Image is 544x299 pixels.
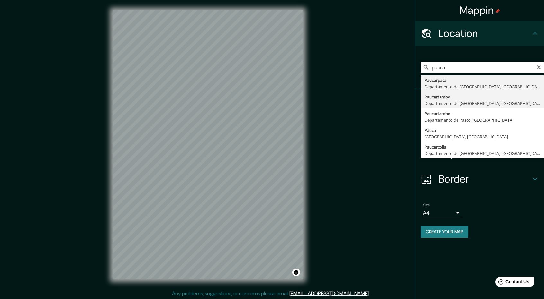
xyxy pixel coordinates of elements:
[415,115,544,141] div: Style
[415,166,544,192] div: Border
[439,27,531,40] h4: Location
[370,290,371,297] div: .
[424,144,540,150] div: Paucarcolla
[424,127,540,133] div: Păuca
[439,147,531,160] h4: Layout
[424,117,540,123] div: Departamento de Pasco, [GEOGRAPHIC_DATA]
[423,202,430,208] label: Size
[439,173,531,185] h4: Border
[424,94,540,100] div: Paucartambo
[487,274,537,292] iframe: Help widget launcher
[371,290,372,297] div: .
[113,10,303,279] canvas: Map
[292,269,300,276] button: Toggle attribution
[172,290,370,297] p: Any problems, suggestions, or concerns please email .
[424,150,540,157] div: Departamento de [GEOGRAPHIC_DATA], [GEOGRAPHIC_DATA]
[289,290,369,297] a: [EMAIL_ADDRESS][DOMAIN_NAME]
[423,208,462,218] div: A4
[424,110,540,117] div: Paucartambo
[495,9,500,14] img: pin-icon.png
[415,89,544,115] div: Pins
[421,226,468,238] button: Create your map
[421,62,544,73] input: Pick your city or area
[536,64,541,70] button: Clear
[415,21,544,46] div: Location
[424,100,540,107] div: Departamento de [GEOGRAPHIC_DATA], [GEOGRAPHIC_DATA]
[424,83,540,90] div: Departamento de [GEOGRAPHIC_DATA], [GEOGRAPHIC_DATA]
[424,77,540,83] div: Paucarpata
[415,141,544,166] div: Layout
[424,133,540,140] div: [GEOGRAPHIC_DATA], [GEOGRAPHIC_DATA]
[459,4,500,17] h4: Mappin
